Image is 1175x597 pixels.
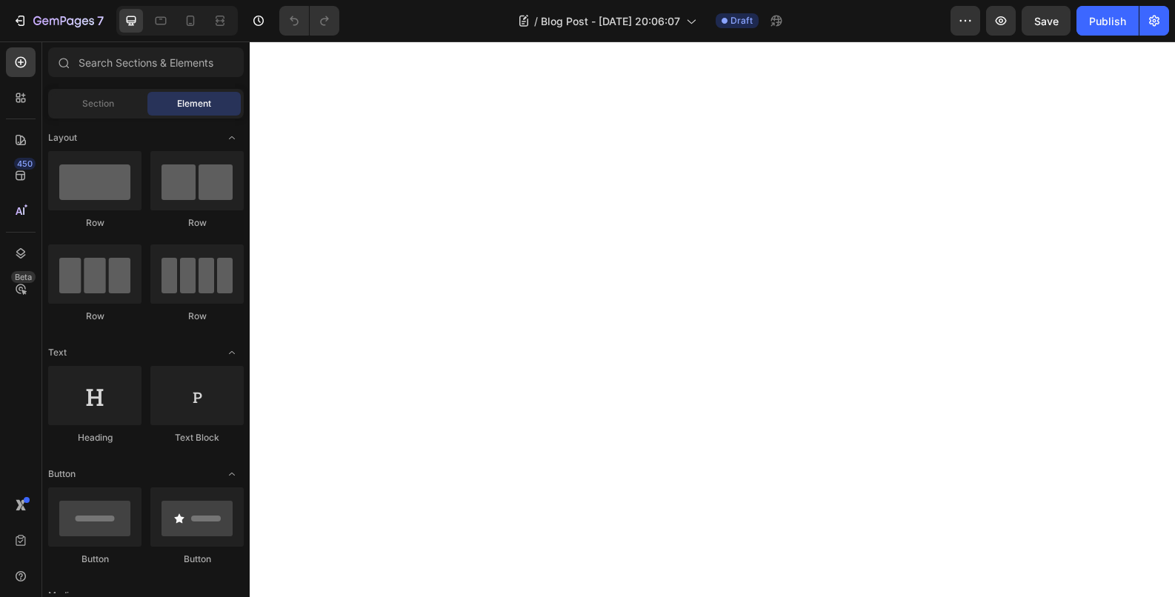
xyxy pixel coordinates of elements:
[730,14,753,27] span: Draft
[1076,6,1139,36] button: Publish
[150,216,244,230] div: Row
[48,346,67,359] span: Text
[220,126,244,150] span: Toggle open
[541,13,680,29] span: Blog Post - [DATE] 20:06:07
[6,6,110,36] button: 7
[220,341,244,364] span: Toggle open
[14,158,36,170] div: 450
[48,467,76,481] span: Button
[1022,6,1071,36] button: Save
[48,216,142,230] div: Row
[11,271,36,283] div: Beta
[48,310,142,323] div: Row
[48,431,142,444] div: Heading
[534,13,538,29] span: /
[48,131,77,144] span: Layout
[220,462,244,486] span: Toggle open
[1034,15,1059,27] span: Save
[150,431,244,444] div: Text Block
[1089,13,1126,29] div: Publish
[97,12,104,30] p: 7
[82,97,114,110] span: Section
[150,553,244,566] div: Button
[48,47,244,77] input: Search Sections & Elements
[250,41,1175,597] iframe: Design area
[150,310,244,323] div: Row
[279,6,339,36] div: Undo/Redo
[177,97,211,110] span: Element
[48,553,142,566] div: Button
